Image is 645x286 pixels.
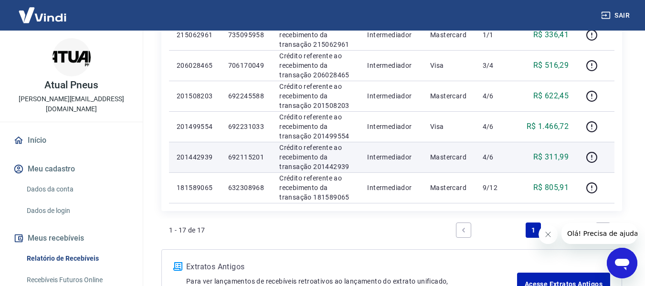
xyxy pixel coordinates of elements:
a: Relatório de Recebíveis [23,249,131,268]
p: Atual Pneus [44,80,98,90]
p: Visa [430,61,467,70]
p: Crédito referente ao recebimento da transação 201499554 [279,112,352,141]
p: Intermediador [367,61,415,70]
p: Intermediador [367,152,415,162]
p: R$ 1.466,72 [527,121,569,132]
a: Page 1 is your current page [526,222,541,238]
p: 3/4 [483,61,511,70]
a: Previous page [456,222,471,238]
p: Intermediador [367,30,415,40]
p: 4/6 [483,152,511,162]
p: Intermediador [367,122,415,131]
p: 206028465 [177,61,213,70]
a: Início [11,130,131,151]
p: 632308968 [228,183,264,192]
p: 1/1 [483,30,511,40]
p: 735095958 [228,30,264,40]
p: [PERSON_NAME][EMAIL_ADDRESS][DOMAIN_NAME] [8,94,135,114]
p: 9/12 [483,183,511,192]
p: Visa [430,122,467,131]
p: Mastercard [430,152,467,162]
p: Crédito referente ao recebimento da transação 201442939 [279,143,352,171]
p: R$ 311,99 [533,151,569,163]
p: 692115201 [228,152,264,162]
p: Intermediador [367,183,415,192]
p: Crédito referente ao recebimento da transação 206028465 [279,51,352,80]
img: ícone [173,262,182,271]
p: R$ 622,45 [533,90,569,102]
p: 706170049 [228,61,264,70]
p: R$ 805,91 [533,182,569,193]
p: Mastercard [430,30,467,40]
p: Crédito referente ao recebimento da transação 181589065 [279,173,352,202]
p: 215062961 [177,30,213,40]
button: Meu cadastro [11,159,131,180]
p: 201442939 [177,152,213,162]
a: Dados de login [23,201,131,221]
iframe: Mensagem da empresa [561,223,637,244]
img: b7dbf8c6-a9bd-4944-97d5-addfc2141217.jpeg [53,38,91,76]
p: Crédito referente ao recebimento da transação 215062961 [279,21,352,49]
p: Extratos Antigos [186,261,517,273]
button: Sair [599,7,634,24]
p: 1 - 17 de 17 [169,225,205,235]
p: R$ 336,41 [533,29,569,41]
a: Next page [595,222,611,238]
p: 692231033 [228,122,264,131]
p: 201499554 [177,122,213,131]
p: Intermediador [367,91,415,101]
ul: Pagination [452,219,614,242]
a: Dados da conta [23,180,131,199]
p: 692245588 [228,91,264,101]
img: Vindi [11,0,74,30]
iframe: Fechar mensagem [539,225,558,244]
p: 181589065 [177,183,213,192]
p: Crédito referente ao recebimento da transação 201508203 [279,82,352,110]
p: 4/6 [483,122,511,131]
p: Mastercard [430,91,467,101]
iframe: Botão para abrir a janela de mensagens [607,248,637,278]
p: 4/6 [483,91,511,101]
p: R$ 516,29 [533,60,569,71]
p: Mastercard [430,183,467,192]
span: Olá! Precisa de ajuda? [6,7,80,14]
button: Meus recebíveis [11,228,131,249]
p: 201508203 [177,91,213,101]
